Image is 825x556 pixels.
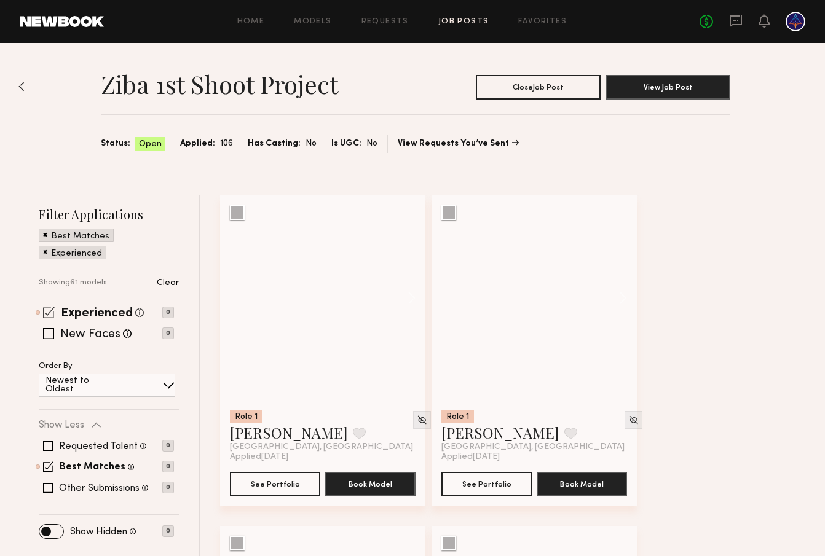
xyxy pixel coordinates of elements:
[60,329,120,341] label: New Faces
[361,18,409,26] a: Requests
[51,232,109,241] p: Best Matches
[139,138,162,151] span: Open
[162,307,174,318] p: 0
[441,410,474,423] div: Role 1
[59,484,140,493] label: Other Submissions
[518,18,567,26] a: Favorites
[248,137,301,151] span: Has Casting:
[476,75,601,100] button: CloseJob Post
[230,410,262,423] div: Role 1
[230,452,416,462] div: Applied [DATE]
[606,75,730,100] button: View Job Post
[162,327,174,339] p: 0
[441,423,559,442] a: [PERSON_NAME]
[39,420,84,430] p: Show Less
[162,482,174,493] p: 0
[441,442,625,452] span: [GEOGRAPHIC_DATA], [GEOGRAPHIC_DATA]
[70,527,127,537] label: Show Hidden
[162,461,174,472] p: 0
[59,442,138,452] label: Requested Talent
[306,137,317,151] span: No
[45,377,119,394] p: Newest to Oldest
[325,478,416,488] a: Book Model
[230,442,413,452] span: [GEOGRAPHIC_DATA], [GEOGRAPHIC_DATA]
[101,137,130,151] span: Status:
[220,137,233,151] span: 106
[39,362,73,370] p: Order By
[39,279,107,287] p: Showing 61 models
[230,472,320,496] button: See Portfolio
[417,415,427,425] img: Unhide Model
[438,18,489,26] a: Job Posts
[157,279,179,288] p: Clear
[331,137,361,151] span: Is UGC:
[39,206,179,222] h2: Filter Applications
[537,472,627,496] button: Book Model
[325,472,416,496] button: Book Model
[366,137,377,151] span: No
[237,18,265,26] a: Home
[628,415,639,425] img: Unhide Model
[51,249,102,258] p: Experienced
[180,137,215,151] span: Applied:
[18,82,25,92] img: Back to previous page
[162,440,174,452] p: 0
[60,463,125,472] label: Best Matches
[294,18,331,26] a: Models
[441,452,627,462] div: Applied [DATE]
[230,423,348,442] a: [PERSON_NAME]
[537,478,627,488] a: Book Model
[398,139,519,148] a: View Requests You’ve Sent
[441,472,532,496] button: See Portfolio
[162,525,174,537] p: 0
[101,69,338,100] h1: Ziba 1st shoot project
[61,308,133,320] label: Experienced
